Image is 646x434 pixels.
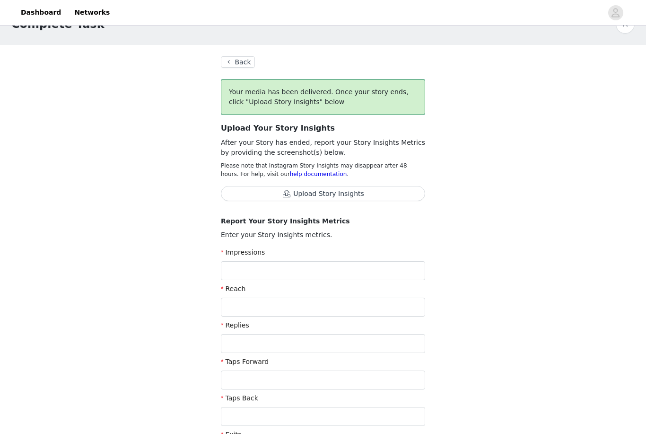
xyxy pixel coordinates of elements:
label: Replies [221,321,249,329]
p: Report Your Story Insights Metrics [221,216,425,226]
button: Upload Story Insights [221,186,425,201]
p: After your Story has ended, report your Story Insights Metrics by providing the screenshot(s) below. [221,138,425,158]
label: Taps Forward [221,358,269,365]
span: Your media has been delivered. Once your story ends, click "Upload Story Insights" below [229,88,409,106]
h3: Upload Your Story Insights [221,123,425,134]
p: Please note that Instagram Story Insights may disappear after 48 hours. For help, visit our . [221,161,425,178]
label: Taps Back [221,394,258,402]
label: Impressions [221,248,265,256]
a: help documentation [290,171,347,177]
p: Enter your Story Insights metrics. [221,230,425,240]
a: Networks [69,2,115,23]
div: avatar [611,5,620,20]
label: Reach [221,285,245,292]
a: Dashboard [15,2,67,23]
button: Back [221,56,255,68]
span: Upload Story Insights [221,190,425,198]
